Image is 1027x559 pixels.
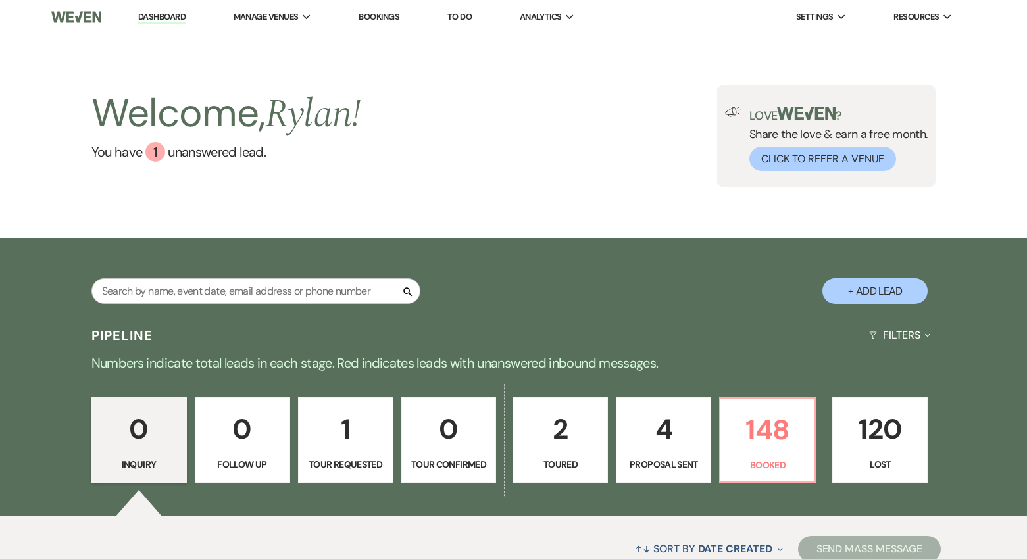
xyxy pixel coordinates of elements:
[728,458,807,472] p: Booked
[91,326,153,345] h3: Pipeline
[410,407,488,451] p: 0
[203,457,282,472] p: Follow Up
[698,542,772,556] span: Date Created
[51,3,101,31] img: Weven Logo
[234,11,299,24] span: Manage Venues
[100,407,178,451] p: 0
[749,147,896,171] button: Click to Refer a Venue
[203,407,282,451] p: 0
[616,397,711,483] a: 4Proposal Sent
[841,457,919,472] p: Lost
[635,542,651,556] span: ↑↓
[100,457,178,472] p: Inquiry
[91,85,361,142] h2: Welcome,
[401,397,497,483] a: 0Tour Confirmed
[822,278,928,304] button: + Add Lead
[796,11,834,24] span: Settings
[864,318,936,352] button: Filters
[307,407,385,451] p: 1
[893,11,939,24] span: Resources
[719,397,816,483] a: 148Booked
[40,352,988,374] p: Numbers indicate total leads in each stage. Red indicates leads with unanswered inbound messages.
[410,457,488,472] p: Tour Confirmed
[513,397,608,483] a: 2Toured
[841,407,919,451] p: 120
[728,408,807,452] p: 148
[447,11,472,22] a: To Do
[749,107,928,122] p: Love ?
[145,142,165,162] div: 1
[777,107,836,120] img: weven-logo-green.svg
[521,407,599,451] p: 2
[725,107,741,117] img: loud-speaker-illustration.svg
[359,11,399,22] a: Bookings
[624,407,703,451] p: 4
[520,11,562,24] span: Analytics
[91,278,420,304] input: Search by name, event date, email address or phone number
[521,457,599,472] p: Toured
[91,397,187,483] a: 0Inquiry
[195,397,290,483] a: 0Follow Up
[298,397,393,483] a: 1Tour Requested
[741,107,928,171] div: Share the love & earn a free month.
[624,457,703,472] p: Proposal Sent
[832,397,928,483] a: 120Lost
[138,11,186,24] a: Dashboard
[307,457,385,472] p: Tour Requested
[91,142,361,162] a: You have 1 unanswered lead.
[265,84,361,145] span: Rylan !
